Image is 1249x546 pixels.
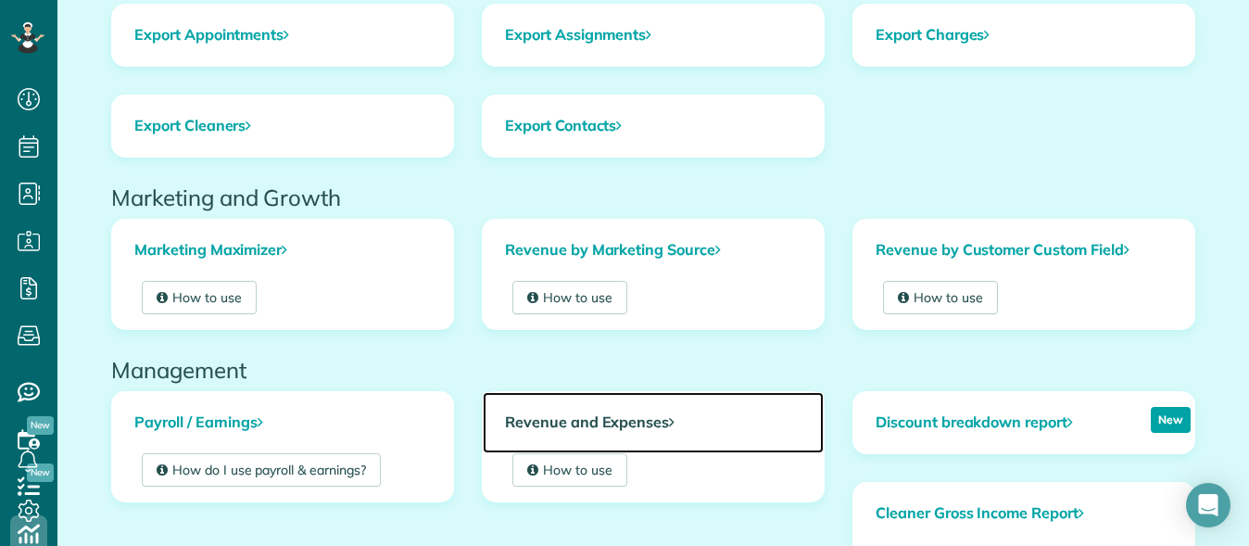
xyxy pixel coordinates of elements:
a: How to use [883,281,998,314]
p: New [1151,407,1191,433]
a: How to use [512,453,627,487]
span: New [27,416,54,435]
a: Marketing Maximizer [112,220,453,281]
h2: Management [111,358,1195,382]
div: Open Intercom Messenger [1186,483,1230,527]
a: How to use [512,281,627,314]
a: How do I use payroll & earnings? [142,453,381,487]
a: Cleaner Gross Income Report [853,483,1106,544]
a: Export Assignments [483,5,824,66]
a: Export Appointments [112,5,453,66]
a: Payroll / Earnings [112,392,453,453]
a: How to use [142,281,257,314]
a: Discount breakdown report [853,392,1095,453]
a: Export Contacts [483,95,824,157]
a: Export Charges [853,5,1194,66]
a: Revenue by Marketing Source [483,220,824,281]
a: Export Cleaners [112,95,453,157]
a: Revenue and Expenses [483,392,824,453]
h2: Marketing and Growth [111,185,1195,210]
a: Revenue by Customer Custom Field [853,220,1194,281]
